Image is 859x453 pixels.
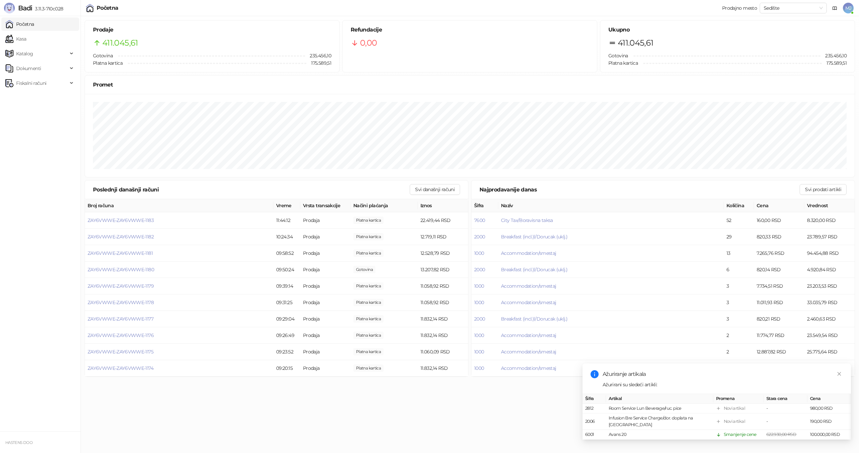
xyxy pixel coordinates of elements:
[606,394,713,404] th: Artikal
[804,199,855,212] th: Vrednost
[501,267,567,273] button: Breakfast (incl.)l/Dorucak (uklj.)
[754,199,804,212] th: Cena
[807,414,851,430] td: 190,00 RSD
[583,430,606,440] td: 6001
[300,360,351,377] td: Prodaja
[88,316,153,322] button: ZAY6VWWE-ZAY6VWWE-1177
[410,184,460,195] button: Svi današnji računi
[724,344,754,360] td: 2
[501,250,556,256] span: Accommodation/smestaj
[93,80,847,89] div: Promet
[822,59,847,67] span: 175.589,51
[353,233,384,240] span: 12.719,11
[300,199,351,212] th: Vrsta transakcije
[88,299,154,305] button: ZAY6VWWE-ZAY6VWWE-1178
[353,266,375,273] span: 13.207,82
[501,234,567,240] button: Breakfast (incl.)l/Dorucak (uklj.)
[603,381,843,388] div: Ažurirani su sledeći artikli:
[501,283,556,289] button: Accommodation/smestaj
[418,245,468,262] td: 12.528,79 RSD
[418,294,468,311] td: 11.058,92 RSD
[97,5,118,11] div: Početna
[273,327,300,344] td: 09:26:49
[353,249,384,257] span: 12.528,79
[300,344,351,360] td: Prodaja
[820,52,847,59] span: 235.456,10
[300,278,351,294] td: Prodaja
[804,212,855,229] td: 8.320,00 RSD
[5,17,34,31] a: Početna
[807,430,851,440] td: 100.000,00 RSD
[804,327,855,344] td: 23.549,54 RSD
[353,364,384,372] span: 11.832,14
[18,4,32,12] span: Badi
[724,278,754,294] td: 3
[273,212,300,229] td: 11:44:12
[88,234,154,240] button: ZAY6VWWE-ZAY6VWWE-1182
[300,311,351,327] td: Prodaja
[418,311,468,327] td: 11.832,14 RSD
[418,212,468,229] td: 22.419,44 RSD
[360,37,377,49] span: 0,00
[88,283,154,289] button: ZAY6VWWE-ZAY6VWWE-1179
[88,365,153,371] span: ZAY6VWWE-ZAY6VWWE-1174
[724,262,754,278] td: 6
[88,332,154,338] button: ZAY6VWWE-ZAY6VWWE-1176
[498,199,724,212] th: Naziv
[618,37,654,49] span: 411.045,61
[724,360,754,377] td: 2
[804,262,855,278] td: 4.920,84 RSD
[300,294,351,311] td: Prodaja
[418,262,468,278] td: 13.207,82 RSD
[88,267,154,273] span: ZAY6VWWE-ZAY6VWWE-1180
[591,370,599,378] span: info-circle
[474,299,484,305] button: 1000
[88,217,154,223] span: ZAY6VWWE-ZAY6VWWE-1183
[804,311,855,327] td: 2.460,63 RSD
[501,332,556,338] button: Accommodation/smestaj
[273,311,300,327] td: 09:29:04
[88,250,153,256] button: ZAY6VWWE-ZAY6VWWE-1181
[418,278,468,294] td: 11.058,92 RSD
[501,299,556,305] button: Accommodation/smestaj
[5,440,33,445] small: HASTENS DOO
[474,283,484,289] button: 1000
[766,432,796,437] span: 622.930,00 RSD
[273,344,300,360] td: 09:23:52
[501,217,553,223] button: City Tax/Boravisna taksa
[603,370,843,378] div: Ažuriranje artikala
[501,365,556,371] button: Accommodation/smestaj
[16,76,46,90] span: Fiskalni računi
[88,349,153,355] button: ZAY6VWWE-ZAY6VWWE-1175
[474,267,485,273] button: 2000
[300,245,351,262] td: Prodaja
[305,52,331,59] span: 235.456,10
[724,418,745,425] div: Novi artikal
[754,212,804,229] td: 160,00 RSD
[583,414,606,430] td: 2006
[353,299,384,306] span: 11.058,92
[754,245,804,262] td: 7.265,76 RSD
[474,234,485,240] button: 2000
[418,199,468,212] th: Iznos
[724,229,754,245] td: 29
[724,405,745,412] div: Novi artikal
[754,278,804,294] td: 7.734,51 RSD
[306,59,331,67] span: 175.589,51
[713,394,764,404] th: Promena
[418,360,468,377] td: 11.832,14 RSD
[583,404,606,414] td: 2812
[754,360,804,377] td: 11.058,92 RSD
[804,360,855,377] td: 22.117,84 RSD
[474,250,484,256] button: 1000
[474,365,484,371] button: 1000
[300,212,351,229] td: Prodaja
[273,294,300,311] td: 09:31:25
